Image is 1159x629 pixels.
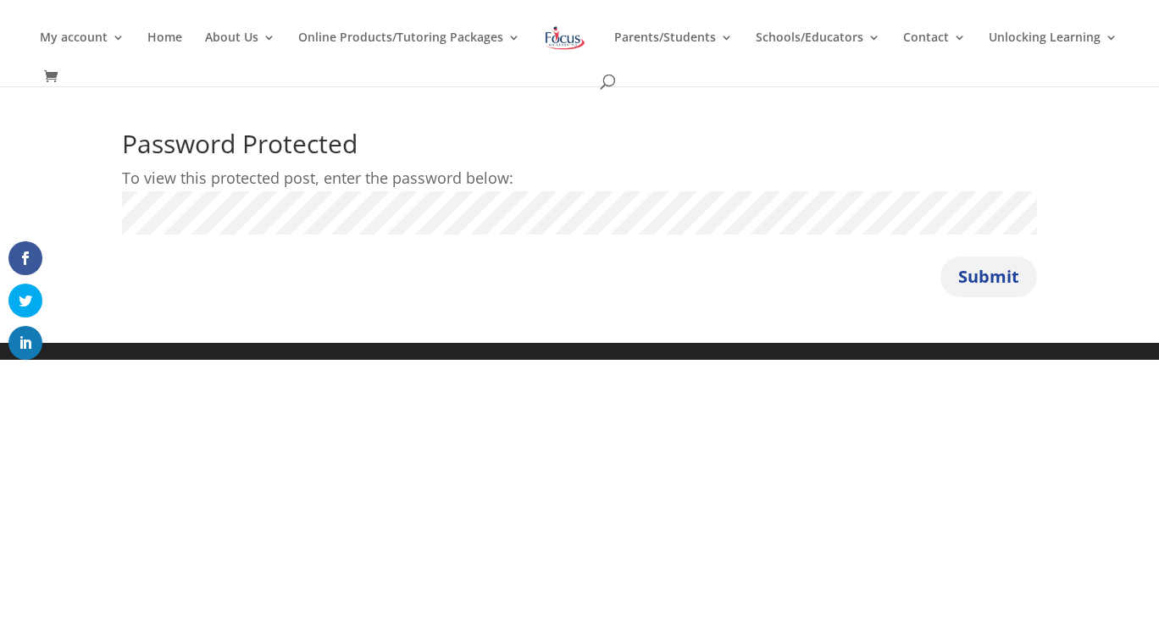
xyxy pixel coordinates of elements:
[147,31,182,71] a: Home
[903,31,966,71] a: Contact
[40,31,125,71] a: My account
[989,31,1117,71] a: Unlocking Learning
[205,31,275,71] a: About Us
[940,257,1037,297] button: Submit
[614,31,733,71] a: Parents/Students
[122,131,1037,165] h1: Password Protected
[756,31,880,71] a: Schools/Educators
[122,165,1037,191] p: To view this protected post, enter the password below:
[543,23,587,53] img: Focus on Learning
[298,31,520,71] a: Online Products/Tutoring Packages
